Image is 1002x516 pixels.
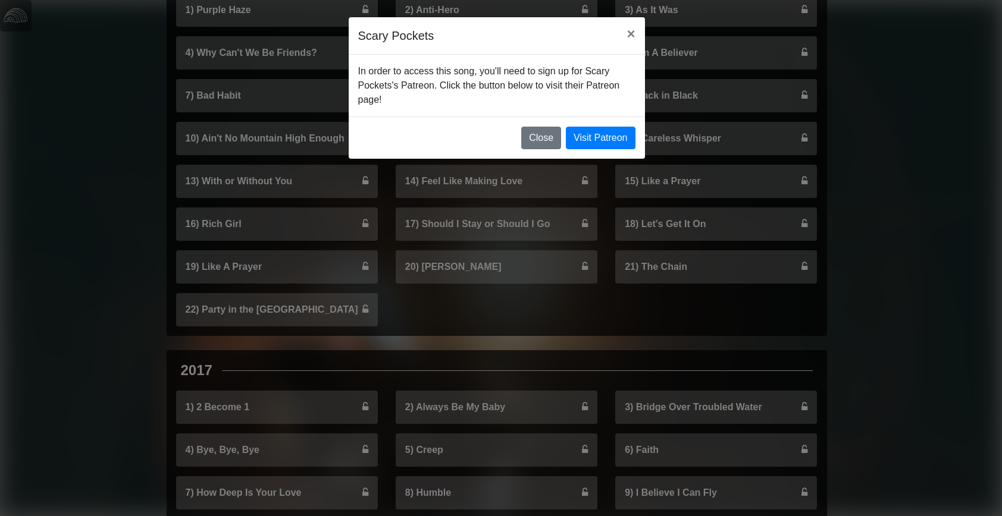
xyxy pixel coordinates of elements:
[358,27,434,45] h5: Scary Pockets
[521,127,561,149] button: Close
[617,17,644,51] button: Close
[627,26,635,42] span: ×
[349,55,645,117] div: In order to access this song, you'll need to sign up for Scary Pockets's Patreon. Click the butto...
[566,127,635,149] a: Visit Patreon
